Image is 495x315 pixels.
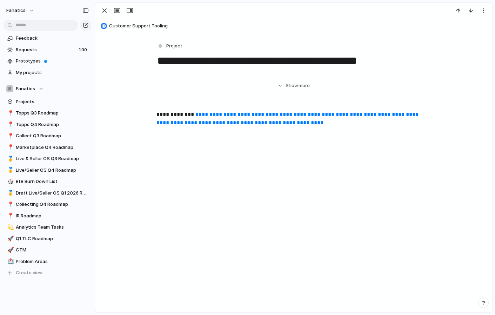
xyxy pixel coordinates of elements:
span: Collect Q3 Roadmap [16,132,89,139]
span: Project [166,42,182,50]
a: 📍Topps Q4 Roadmap [4,119,91,130]
div: 💫 [7,223,12,231]
span: fanatics [6,7,26,14]
a: Requests100 [4,45,91,55]
div: 🥇 [7,155,12,163]
a: 🚀GTM [4,245,91,255]
button: 🏥 [6,258,13,265]
button: 🎲 [6,178,13,185]
span: BtB Burn Down List [16,178,89,185]
div: 📍 [7,212,12,220]
span: Analytics Team Tasks [16,224,89,231]
button: 📍 [6,132,13,139]
button: 📍 [6,144,13,151]
button: 🚀 [6,235,13,242]
div: 📍 [7,143,12,151]
a: Prototypes [4,56,91,66]
div: 🥇 [7,166,12,174]
span: Prototypes [16,58,89,65]
a: 🥇Live/Seller OS Q4 Roadmap [4,165,91,176]
span: Projects [16,98,89,105]
button: Create view [4,268,91,278]
span: Draft Live/Seller OS Q1 2026 Roadmap [16,190,89,197]
span: Create view [16,269,43,276]
button: Showmore [156,79,432,92]
span: Live & Seller OS Q3 Roadmap [16,155,89,162]
a: 📍Marketplace Q4 Roadmap [4,142,91,153]
span: Marketplace Q4 Roadmap [16,144,89,151]
a: 🚀Q1 TLC Roadmap [4,234,91,244]
span: Customer Support Tooling [109,22,489,29]
button: 🥇 [6,167,13,174]
div: 📍 [7,201,12,209]
span: Topps Q4 Roadmap [16,121,89,128]
a: 🥇Draft Live/Seller OS Q1 2026 Roadmap [4,188,91,198]
span: Q1 TLC Roadmap [16,235,89,242]
div: 📍 [7,109,12,117]
span: GTM [16,247,89,254]
a: 🎲BtB Burn Down List [4,176,91,187]
a: 📍IR Roadmap [4,211,91,221]
div: 🚀 [7,246,12,254]
div: 📍 [7,120,12,129]
span: IR Roadmap [16,212,89,219]
span: 100 [79,46,88,53]
div: 🥇 [7,189,12,197]
span: Show [286,82,298,89]
a: 📍Topps Q3 Roadmap [4,108,91,118]
button: Project [156,41,185,51]
a: 📍Collect Q3 Roadmap [4,131,91,141]
button: 🥇 [6,190,13,197]
button: 🥇 [6,155,13,162]
div: 🚀 [7,235,12,243]
div: 📍 [7,132,12,140]
a: Feedback [4,33,91,44]
span: Fanatics [16,85,35,92]
button: Customer Support Tooling [99,20,489,32]
span: Live/Seller OS Q4 Roadmap [16,167,89,174]
span: Collecting Q4 Roadmap [16,201,89,208]
div: 🏥 [7,257,12,265]
span: Requests [16,46,76,53]
a: 🏥Problem Areas [4,256,91,267]
span: My projects [16,69,89,76]
button: 📍 [6,212,13,219]
span: more [299,82,310,89]
a: 📍Collecting Q4 Roadmap [4,199,91,210]
span: Feedback [16,35,89,42]
button: Fanatics [4,84,91,94]
button: 🚀 [6,247,13,254]
div: 🎲 [7,178,12,186]
button: 📍 [6,110,13,117]
a: My projects [4,67,91,78]
a: Projects [4,97,91,107]
span: Topps Q3 Roadmap [16,110,89,117]
button: 📍 [6,121,13,128]
button: 💫 [6,224,13,231]
span: Problem Areas [16,258,89,265]
button: 📍 [6,201,13,208]
a: 🥇Live & Seller OS Q3 Roadmap [4,153,91,164]
button: fanatics [3,5,38,16]
a: 💫Analytics Team Tasks [4,222,91,232]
